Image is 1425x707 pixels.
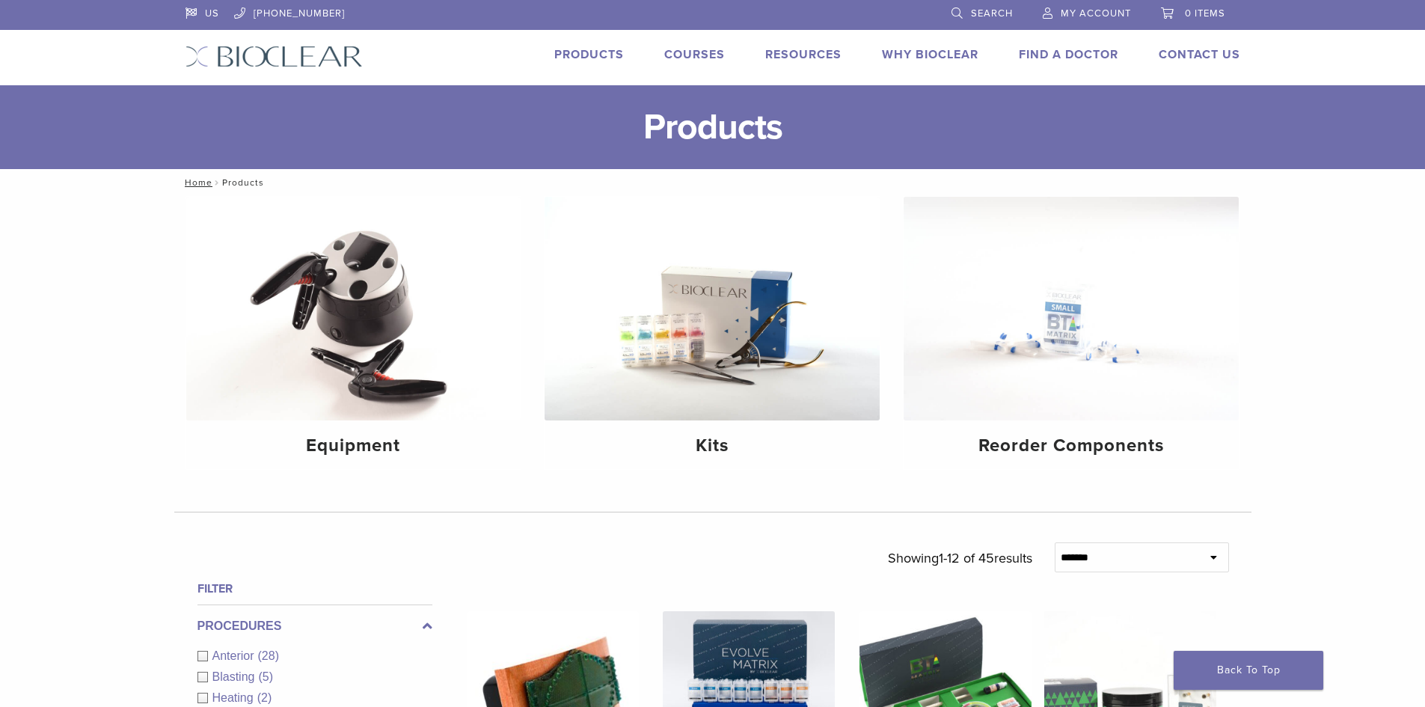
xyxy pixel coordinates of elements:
[1061,7,1131,19] span: My Account
[545,197,880,420] img: Kits
[1159,47,1240,62] a: Contact Us
[212,670,259,683] span: Blasting
[186,46,363,67] img: Bioclear
[888,542,1032,574] p: Showing results
[212,691,257,704] span: Heating
[882,47,978,62] a: Why Bioclear
[1019,47,1118,62] a: Find A Doctor
[258,670,273,683] span: (5)
[212,649,258,662] span: Anterior
[664,47,725,62] a: Courses
[916,432,1227,459] h4: Reorder Components
[557,432,868,459] h4: Kits
[197,580,432,598] h4: Filter
[939,550,994,566] span: 1-12 of 45
[1185,7,1225,19] span: 0 items
[257,691,272,704] span: (2)
[554,47,624,62] a: Products
[545,197,880,469] a: Kits
[212,179,222,186] span: /
[765,47,842,62] a: Resources
[180,177,212,188] a: Home
[186,197,521,420] img: Equipment
[198,432,509,459] h4: Equipment
[904,197,1239,420] img: Reorder Components
[186,197,521,469] a: Equipment
[258,649,279,662] span: (28)
[1174,651,1323,690] a: Back To Top
[971,7,1013,19] span: Search
[197,617,432,635] label: Procedures
[174,169,1251,196] nav: Products
[904,197,1239,469] a: Reorder Components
